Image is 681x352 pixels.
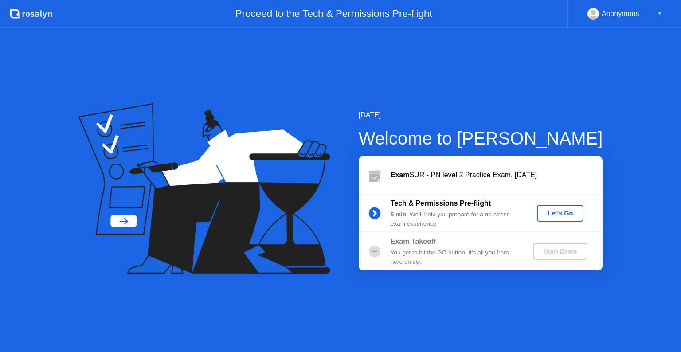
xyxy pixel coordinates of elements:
b: 5 min [391,211,407,218]
div: ▼ [658,8,662,20]
div: : We’ll help you prepare for a no-stress exam experience [391,210,518,228]
b: Tech & Permissions Pre-flight [391,199,491,207]
b: Exam Takeoff [391,238,436,245]
div: Start Exam [536,248,584,255]
div: [DATE] [359,110,603,121]
div: You get to hit the GO button! It’s all you from here on out [391,248,518,266]
div: Anonymous [602,8,639,20]
button: Start Exam [533,243,587,260]
button: Let's Go [537,205,583,222]
div: Welcome to [PERSON_NAME] [359,125,603,152]
div: Let's Go [540,210,580,217]
div: SUR - PN level 2 Practice Exam, [DATE] [391,170,603,180]
b: Exam [391,171,410,179]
